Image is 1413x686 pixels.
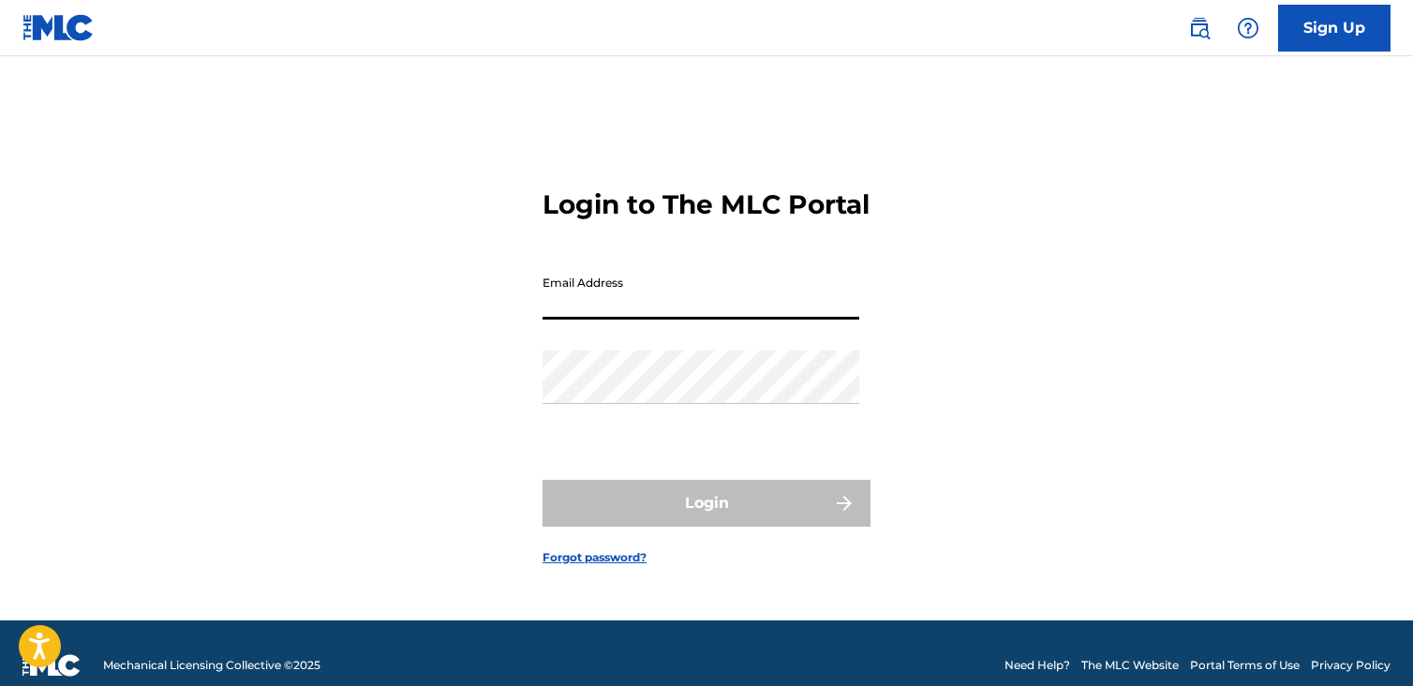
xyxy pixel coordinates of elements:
a: Need Help? [1004,657,1070,674]
span: Mechanical Licensing Collective © 2025 [103,657,320,674]
a: Portal Terms of Use [1190,657,1300,674]
div: Help [1229,9,1267,47]
h3: Login to The MLC Portal [543,188,870,221]
a: The MLC Website [1081,657,1179,674]
a: Public Search [1181,9,1218,47]
img: logo [22,654,81,677]
img: MLC Logo [22,14,95,41]
img: help [1237,17,1259,39]
img: search [1188,17,1211,39]
a: Sign Up [1278,5,1391,52]
a: Privacy Policy [1311,657,1391,674]
a: Forgot password? [543,549,647,566]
